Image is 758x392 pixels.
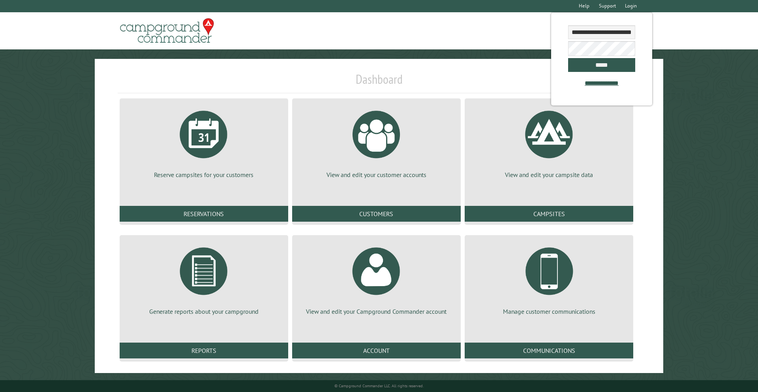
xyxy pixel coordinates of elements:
[120,343,288,358] a: Reports
[465,343,633,358] a: Communications
[302,170,451,179] p: View and edit your customer accounts
[118,15,216,46] img: Campground Commander
[302,241,451,316] a: View and edit your Campground Commander account
[465,206,633,222] a: Campsites
[474,105,624,179] a: View and edit your campsite data
[129,170,279,179] p: Reserve campsites for your customers
[118,72,641,93] h1: Dashboard
[302,307,451,316] p: View and edit your Campground Commander account
[334,383,424,388] small: © Campground Commander LLC. All rights reserved.
[120,206,288,222] a: Reservations
[474,307,624,316] p: Manage customer communications
[292,343,461,358] a: Account
[292,206,461,222] a: Customers
[474,241,624,316] a: Manage customer communications
[129,307,279,316] p: Generate reports about your campground
[474,170,624,179] p: View and edit your campsite data
[302,105,451,179] a: View and edit your customer accounts
[129,105,279,179] a: Reserve campsites for your customers
[129,241,279,316] a: Generate reports about your campground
